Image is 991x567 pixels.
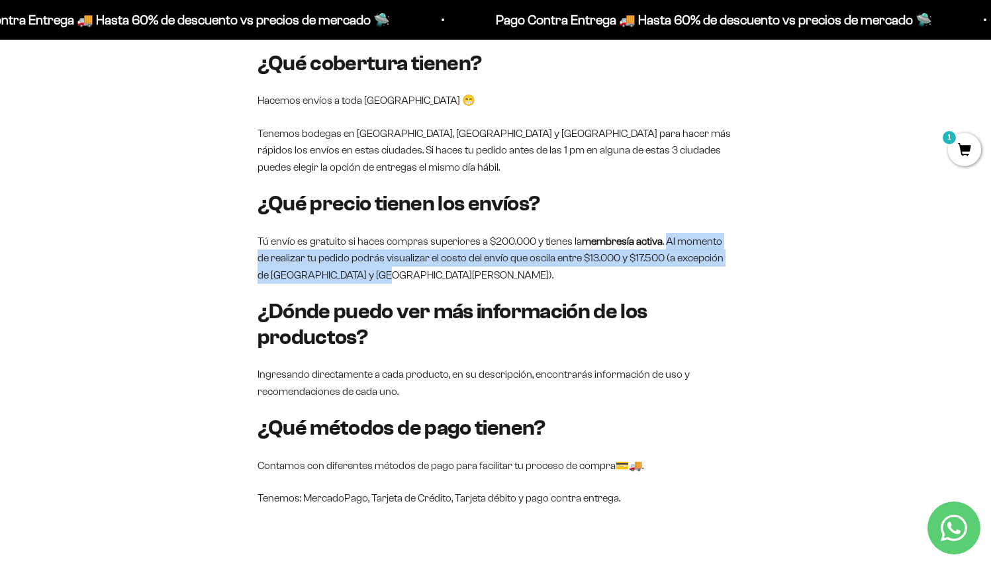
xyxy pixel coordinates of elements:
[258,233,734,284] p: Tú envío es gratuito si haces compras superiores a $200.000 y tienes la . Al momento de realizar ...
[258,299,734,350] h3: ¿Dónde puedo ver más información de los productos?
[941,130,957,146] mark: 1
[258,490,734,507] p: Tenemos: MercadoPago, Tarjeta de Crédito, Tarjeta débito y pago contra entrega.
[258,191,734,216] h3: ¿Qué precio tienen los envíos?
[582,236,663,247] strong: membresía activa
[258,366,734,400] p: Ingresando directamente a cada producto, en su descripción, encontrarás información de uso y reco...
[258,51,734,76] h3: ¿Qué cobertura tienen?
[258,92,734,109] p: Hacemos envíos a toda [GEOGRAPHIC_DATA] 😁
[948,144,981,158] a: 1
[258,415,734,441] h3: ¿Qué métodos de pago tienen?
[258,457,734,474] p: Contamos con diferentes métodos de pago para facilitar tu proceso de compra💳🚚.
[258,125,734,176] p: Tenemos bodegas en [GEOGRAPHIC_DATA], [GEOGRAPHIC_DATA] y [GEOGRAPHIC_DATA] para hacer más rápido...
[367,9,803,30] p: Pago Contra Entrega 🚚 Hasta 60% de descuento vs precios de mercado 🛸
